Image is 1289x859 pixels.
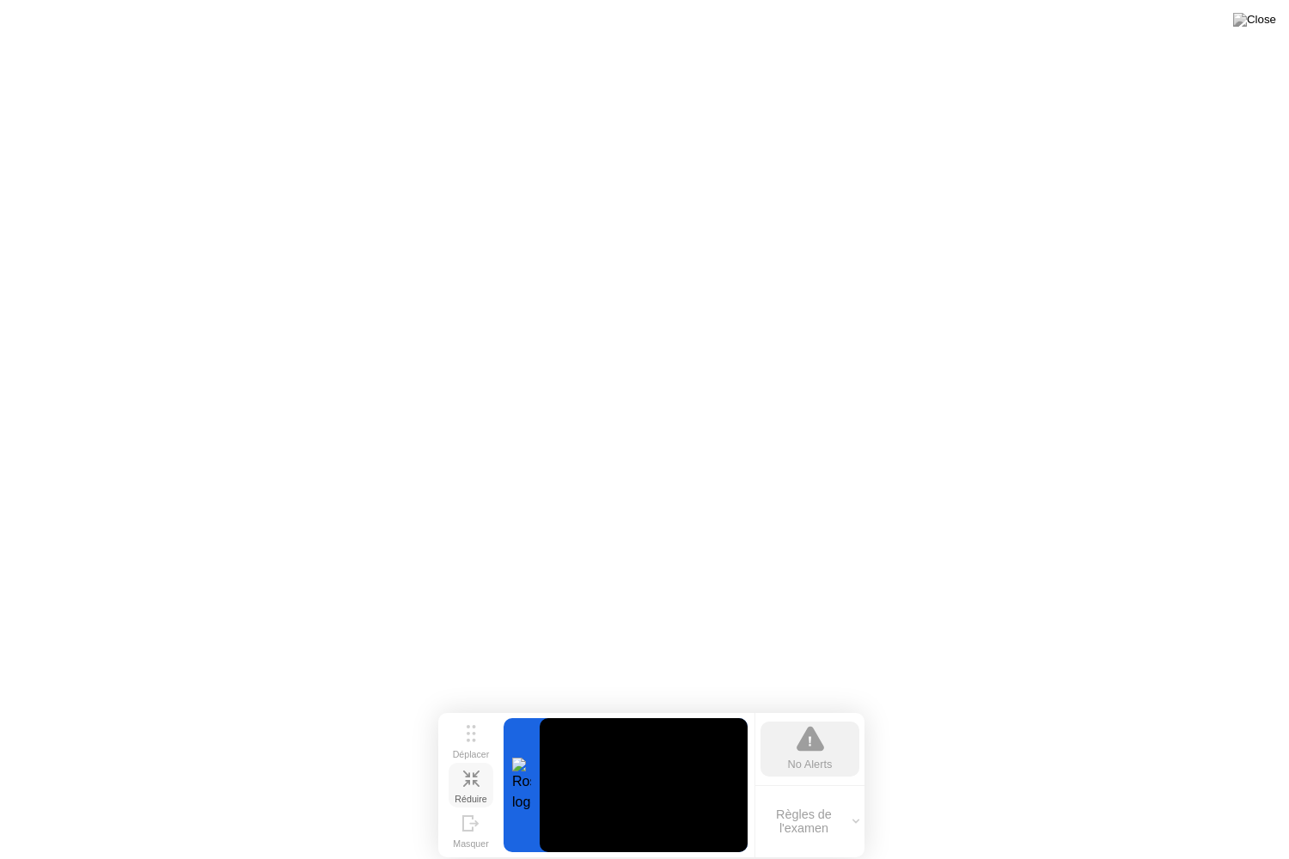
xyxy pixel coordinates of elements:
[788,756,833,772] div: No Alerts
[449,763,493,807] button: Réduire
[755,807,864,836] button: Règles de l'examen
[449,807,493,852] button: Masquer
[453,838,488,849] div: Masquer
[449,718,493,763] button: Déplacer
[1233,13,1276,27] img: Close
[453,749,490,759] div: Déplacer
[455,794,486,804] div: Réduire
